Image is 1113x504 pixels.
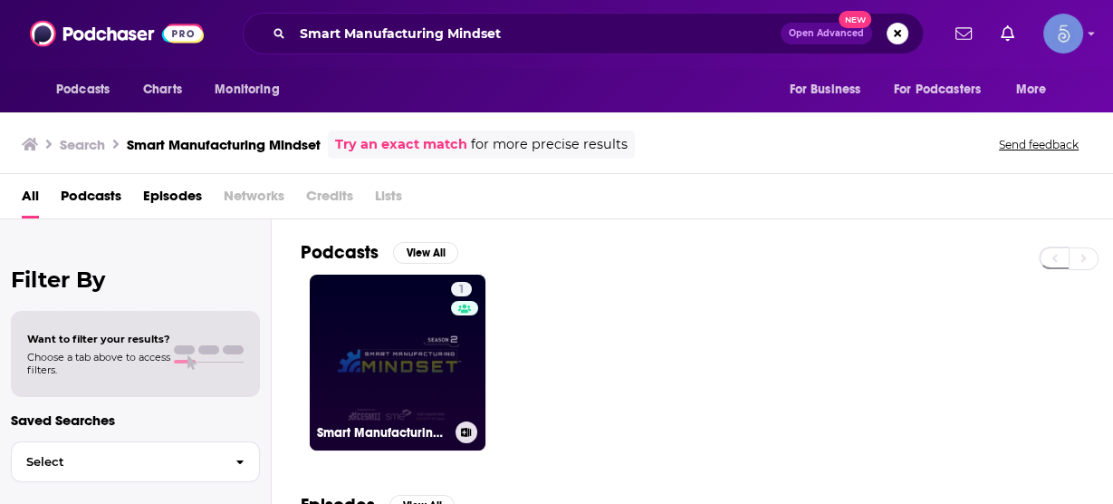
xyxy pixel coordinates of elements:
[131,73,193,107] a: Charts
[789,29,864,38] span: Open Advanced
[301,241,458,264] a: PodcastsView All
[310,275,485,451] a: 1Smart Manufacturing Mindset™
[60,136,105,153] h3: Search
[471,134,628,155] span: for more precise results
[894,77,981,102] span: For Podcasters
[30,16,204,51] img: Podchaser - Follow, Share and Rate Podcasts
[293,19,781,48] input: Search podcasts, credits, & more...
[948,18,979,49] a: Show notifications dropdown
[776,73,883,107] button: open menu
[61,181,121,218] a: Podcasts
[202,73,302,107] button: open menu
[11,267,260,293] h2: Filter By
[306,181,353,218] span: Credits
[127,136,321,153] h3: Smart Manufacturing Mindset
[1016,77,1047,102] span: More
[11,412,260,429] p: Saved Searches
[789,77,860,102] span: For Business
[1043,14,1083,53] span: Logged in as Spiral5-G1
[993,18,1022,49] a: Show notifications dropdown
[12,456,221,468] span: Select
[451,282,472,296] a: 1
[143,77,182,102] span: Charts
[1003,73,1070,107] button: open menu
[56,77,110,102] span: Podcasts
[224,181,284,218] span: Networks
[839,11,871,28] span: New
[393,242,458,264] button: View All
[143,181,202,218] a: Episodes
[335,134,467,155] a: Try an exact match
[215,77,279,102] span: Monitoring
[243,13,924,54] div: Search podcasts, credits, & more...
[317,425,448,441] h3: Smart Manufacturing Mindset™
[1043,14,1083,53] button: Show profile menu
[375,181,402,218] span: Lists
[43,73,133,107] button: open menu
[27,333,170,345] span: Want to filter your results?
[27,351,170,376] span: Choose a tab above to access filters.
[22,181,39,218] a: All
[993,137,1084,152] button: Send feedback
[301,241,379,264] h2: Podcasts
[882,73,1007,107] button: open menu
[11,441,260,482] button: Select
[781,23,872,44] button: Open AdvancedNew
[1043,14,1083,53] img: User Profile
[458,281,465,299] span: 1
